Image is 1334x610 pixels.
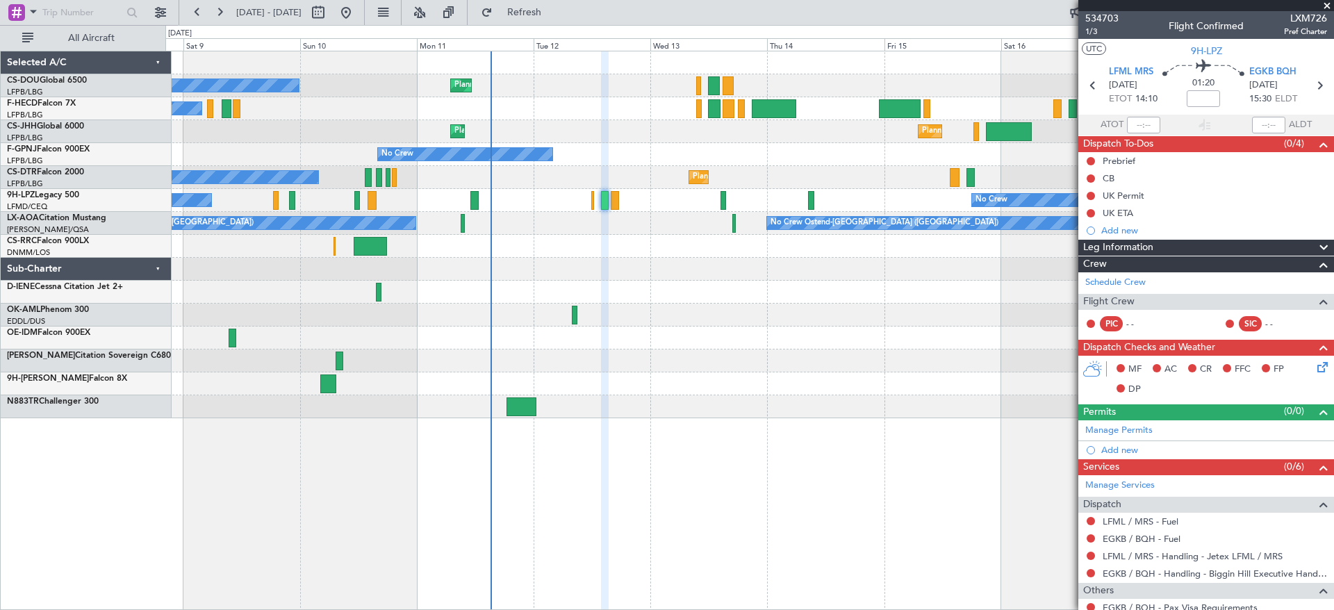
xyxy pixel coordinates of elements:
span: N883TR [7,397,39,406]
span: LFML MRS [1109,65,1153,79]
div: Sat 9 [183,38,300,51]
span: CS-JHH [7,122,37,131]
a: LFML / MRS - Handling - Jetex LFML / MRS [1103,550,1283,562]
a: EDDL/DUS [7,316,45,327]
a: [PERSON_NAME]Citation Sovereign C680 [7,352,171,360]
a: LFPB/LBG [7,133,43,143]
a: LFML / MRS - Fuel [1103,516,1178,527]
a: LFPB/LBG [7,179,43,189]
a: Manage Services [1085,479,1155,493]
div: UK Permit [1103,190,1144,201]
div: Sat 16 [1001,38,1118,51]
div: Prebrief [1103,155,1135,167]
a: CS-DTRFalcon 2000 [7,168,84,176]
div: Planned Maint [GEOGRAPHIC_DATA] ([GEOGRAPHIC_DATA]) [922,121,1141,142]
span: ATOT [1101,118,1123,132]
span: Leg Information [1083,240,1153,256]
div: - - [1126,318,1158,330]
div: PIC [1100,316,1123,331]
a: EGKB / BQH - Handling - Biggin Hill Executive Handling EGKB / BQH [1103,568,1327,579]
a: CS-RRCFalcon 900LX [7,237,89,245]
input: Trip Number [42,2,122,23]
button: All Aircraft [15,27,151,49]
div: Fri 15 [884,38,1001,51]
span: All Aircraft [36,33,147,43]
span: 01:20 [1192,76,1214,90]
span: CS-RRC [7,237,37,245]
span: 9H-LPZ [7,191,35,199]
input: --:-- [1127,117,1160,133]
span: ETOT [1109,92,1132,106]
a: OK-AMLPhenom 300 [7,306,89,314]
span: OK-AML [7,306,40,314]
span: Permits [1083,404,1116,420]
span: Dispatch Checks and Weather [1083,340,1215,356]
a: D-IENECessna Citation Jet 2+ [7,283,123,291]
span: Others [1083,583,1114,599]
span: 15:30 [1249,92,1271,106]
a: CS-DOUGlobal 6500 [7,76,87,85]
a: LX-AOACitation Mustang [7,214,106,222]
span: FFC [1235,363,1251,377]
div: - - [1265,318,1296,330]
div: No Crew [975,190,1007,211]
a: LFPB/LBG [7,110,43,120]
div: UK ETA [1103,207,1133,219]
span: D-IENE [7,283,35,291]
a: CS-JHHGlobal 6000 [7,122,84,131]
div: SIC [1239,316,1262,331]
div: Flight Confirmed [1169,19,1244,33]
button: UTC [1082,42,1106,55]
span: Dispatch To-Dos [1083,136,1153,152]
span: 1/3 [1085,26,1119,38]
a: N883TRChallenger 300 [7,397,99,406]
span: CS-DTR [7,168,37,176]
span: (0/4) [1284,136,1304,151]
div: Planned Maint Sofia [693,167,764,188]
button: Refresh [475,1,558,24]
span: [DATE] [1249,79,1278,92]
span: LXM726 [1284,11,1327,26]
div: Mon 11 [417,38,534,51]
a: Schedule Crew [1085,276,1146,290]
span: 9H-[PERSON_NAME] [7,374,89,383]
span: 14:10 [1135,92,1158,106]
div: Thu 14 [767,38,884,51]
div: Wed 13 [650,38,767,51]
span: 534703 [1085,11,1119,26]
div: CB [1103,172,1114,184]
span: F-GPNJ [7,145,37,154]
div: Sun 10 [300,38,417,51]
span: Refresh [495,8,554,17]
span: Services [1083,459,1119,475]
span: CS-DOU [7,76,40,85]
span: CR [1200,363,1212,377]
div: Add new [1101,224,1327,236]
span: FP [1274,363,1284,377]
a: 9H-LPZLegacy 500 [7,191,79,199]
a: DNMM/LOS [7,247,50,258]
a: OE-IDMFalcon 900EX [7,329,90,337]
a: LFMD/CEQ [7,201,47,212]
span: AC [1164,363,1177,377]
a: F-HECDFalcon 7X [7,99,76,108]
div: Add new [1101,444,1327,456]
span: (0/0) [1284,404,1304,418]
span: Crew [1083,256,1107,272]
span: EGKB BQH [1249,65,1296,79]
span: OE-IDM [7,329,38,337]
span: LX-AOA [7,214,39,222]
a: F-GPNJFalcon 900EX [7,145,90,154]
span: [DATE] [1109,79,1137,92]
span: MF [1128,363,1142,377]
span: DP [1128,383,1141,397]
span: ELDT [1275,92,1297,106]
div: No Crew Ostend-[GEOGRAPHIC_DATA] ([GEOGRAPHIC_DATA]) [771,213,998,233]
div: Planned Maint [GEOGRAPHIC_DATA] ([GEOGRAPHIC_DATA]) [454,121,673,142]
div: Tue 12 [534,38,650,51]
div: [DATE] [168,28,192,40]
span: 9H-LPZ [1191,44,1222,58]
div: Planned Maint [GEOGRAPHIC_DATA] ([GEOGRAPHIC_DATA]) [454,75,673,96]
span: Flight Crew [1083,294,1135,310]
span: Dispatch [1083,497,1121,513]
